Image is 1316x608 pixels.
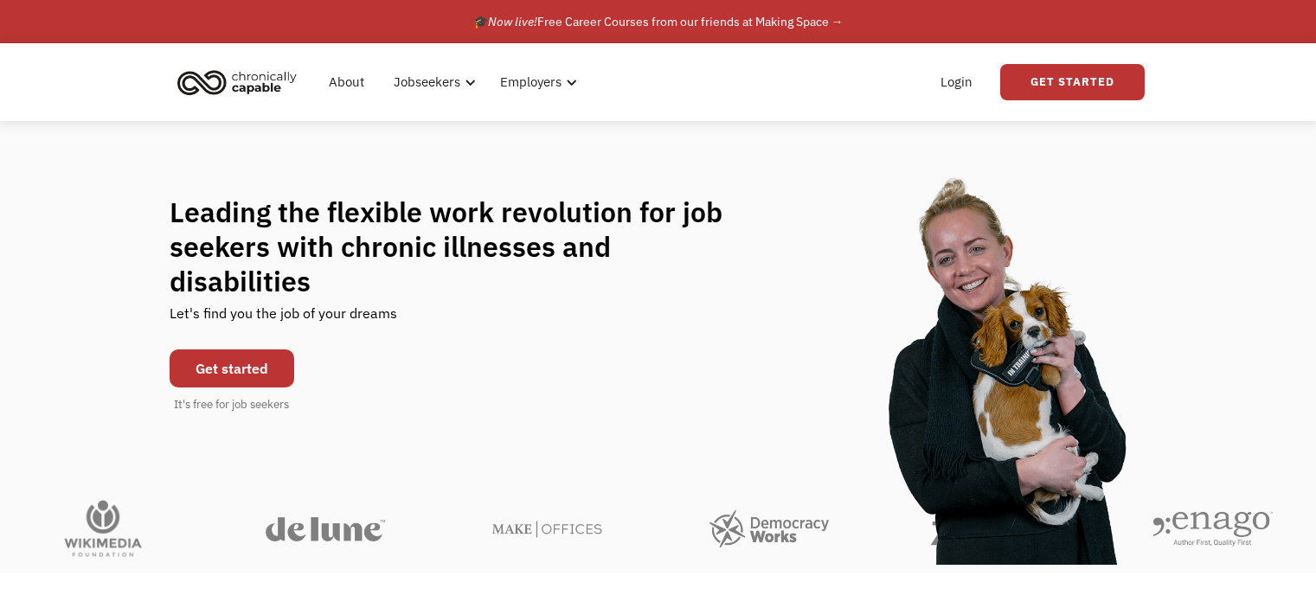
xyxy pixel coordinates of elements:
div: Let's find you the job of your dreams [170,298,397,341]
div: Jobseekers [383,54,481,110]
img: Chronically Capable logo [172,63,302,101]
h1: Leading the flexible work revolution for job seekers with chronic illnesses and disabilities [170,195,756,298]
div: Employers [490,54,582,110]
a: About [318,54,375,110]
div: 🎓 Free Career Courses from our friends at Making Space → [473,11,844,32]
a: Get Started [1000,64,1145,100]
div: Jobseekers [394,72,460,93]
a: home [172,63,310,101]
a: Login [930,54,983,110]
div: It's free for job seekers [174,396,289,413]
em: Now live! [488,14,537,29]
div: Employers [500,72,562,93]
a: Get started [170,349,294,387]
